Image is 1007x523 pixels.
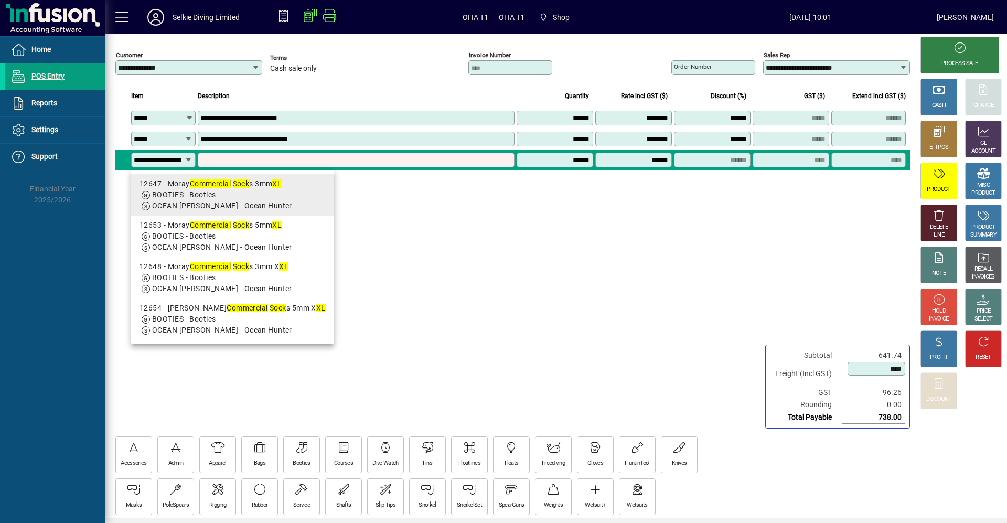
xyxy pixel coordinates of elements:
div: Selkie Diving Limited [173,9,240,26]
span: Extend incl GST ($) [852,90,906,102]
span: Cash sale only [270,65,317,73]
div: Knives [672,460,687,467]
em: XL [272,221,282,229]
div: 12647 - Moray s 3mm [140,178,326,189]
div: CHARGE [973,102,994,110]
div: DELETE [930,223,948,231]
span: Rate incl GST ($) [621,90,668,102]
td: Total Payable [770,411,842,424]
div: HuntinTool [625,460,649,467]
em: Commercial [190,262,231,271]
em: XL [316,304,326,312]
mat-label: Invoice number [469,51,511,59]
div: 12648 - Moray s 3mm X [140,261,326,272]
div: Service [293,501,310,509]
span: BOOTIES - Booties [152,232,216,240]
div: CASH [932,102,946,110]
div: Gloves [587,460,603,467]
em: Commercial [190,221,231,229]
span: Reports [31,99,57,107]
span: OCEAN [PERSON_NAME] - Ocean Hunter [152,326,292,334]
div: PROCESS SALE [941,60,978,68]
button: Profile [139,8,173,27]
span: OHA T1 [499,9,524,26]
div: MISC [977,182,990,189]
div: Floatlines [458,460,480,467]
span: POS Entry [31,72,65,80]
div: Rigging [209,501,226,509]
span: Item [131,90,144,102]
div: 12653 - Moray s 5mm [140,220,326,231]
div: Dive Watch [372,460,398,467]
span: Description [198,90,230,102]
div: Acessories [121,460,146,467]
em: XL [272,179,282,188]
td: Freight (Incl GST) [770,361,842,387]
span: Terms [270,55,333,61]
td: 641.74 [842,349,905,361]
div: ACCOUNT [971,147,995,155]
em: Sock [233,221,250,229]
span: GST ($) [804,90,825,102]
span: Shop [535,8,574,27]
div: EFTPOS [929,144,949,152]
div: Snorkel [419,501,436,509]
span: OCEAN [PERSON_NAME] - Ocean Hunter [152,201,292,210]
div: Shafts [336,501,351,509]
span: Home [31,45,51,54]
div: SELECT [974,315,993,323]
div: Slip Tips [376,501,395,509]
div: SnorkelSet [457,501,482,509]
em: Sock [233,179,250,188]
div: PRICE [977,307,991,315]
div: SUMMARY [970,231,997,239]
div: Masks [126,501,142,509]
span: Support [31,152,58,161]
td: Rounding [770,399,842,411]
em: XL [279,262,288,271]
em: Sock [270,304,286,312]
div: Courses [334,460,353,467]
div: Freediving [542,460,565,467]
div: PoleSpears [163,501,189,509]
div: Wetsuits [627,501,647,509]
div: Admin [168,460,184,467]
div: SpearGuns [499,501,524,509]
span: OCEAN [PERSON_NAME] - Ocean Hunter [152,284,292,293]
td: 96.26 [842,387,905,399]
span: Settings [31,125,58,134]
a: Home [5,37,105,63]
div: Wetsuit+ [585,501,605,509]
span: BOOTIES - Booties [152,315,216,323]
td: Subtotal [770,349,842,361]
div: RECALL [974,265,993,273]
div: Floats [505,460,519,467]
div: GL [980,140,987,147]
div: Fins [423,460,432,467]
mat-label: Sales rep [764,51,790,59]
div: Apparel [209,460,226,467]
a: Reports [5,90,105,116]
mat-label: Customer [116,51,143,59]
div: NOTE [932,270,946,277]
div: PROFIT [930,354,948,361]
span: BOOTIES - Booties [152,273,216,282]
div: PRODUCT [971,223,995,231]
span: Discount (%) [711,90,746,102]
mat-option: 12654 - Moray Commercial Socks 5mm XXL [131,298,334,340]
div: Booties [293,460,310,467]
mat-option: 12648 - Moray Commercial Socks 3mm XXL [131,257,334,298]
div: Rubber [252,501,268,509]
span: OHA T1 [463,9,488,26]
div: DISCOUNT [926,396,951,403]
mat-label: Order number [674,63,712,70]
td: 0.00 [842,399,905,411]
td: 738.00 [842,411,905,424]
div: 12654 - [PERSON_NAME] s 5mm X [140,303,326,314]
div: RESET [976,354,991,361]
mat-option: 12653 - Moray Commercial Socks 5mm XL [131,216,334,257]
span: [DATE] 10:01 [684,9,937,26]
em: Sock [233,262,250,271]
div: INVOICE [929,315,948,323]
mat-option: 12647 - Moray Commercial Socks 3mm XL [131,174,334,216]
